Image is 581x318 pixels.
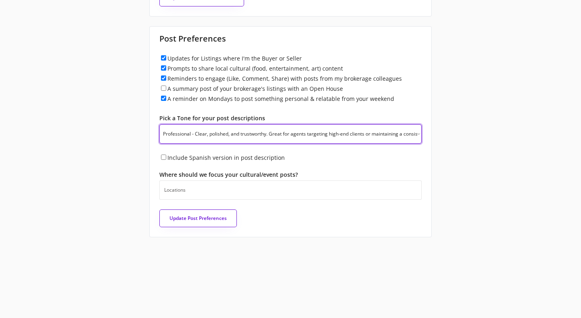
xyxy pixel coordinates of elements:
label: A reminder on Mondays to post something personal & relatable from your weekend [167,95,394,103]
h6: Where should we focus your cultural/event posts? [159,171,422,179]
label: Updates for Listings where I'm the Buyer or Seller [167,54,302,62]
label: A summary post of your brokerage's listings with an Open House [167,85,343,92]
h6: Post Preferences [159,33,422,44]
h6: Pick a Tone for your post descriptions [159,114,422,122]
label: Prompts to share local cultural (food, entertainment, art) content [167,65,343,72]
label: Reminders to engage (Like, Comment, Share) with posts from my brokerage colleagues [167,75,402,82]
label: Include Spanish version in post description [167,154,285,161]
button: Update Post Preferences [159,209,237,227]
input: Locations [164,186,421,193]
